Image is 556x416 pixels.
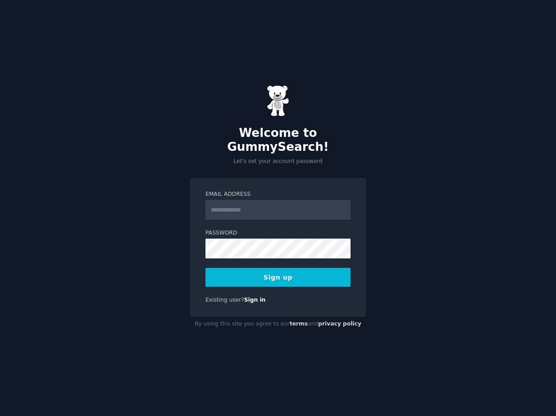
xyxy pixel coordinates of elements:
a: Sign in [244,297,266,303]
a: terms [290,321,308,327]
div: By using this site you agree to our and [190,317,366,331]
label: Email Address [205,190,351,199]
span: Existing user? [205,297,244,303]
p: Let's set your account password [190,158,366,166]
a: privacy policy [318,321,361,327]
button: Sign up [205,268,351,287]
h2: Welcome to GummySearch! [190,126,366,154]
label: Password [205,229,351,237]
img: Gummy Bear [267,85,289,117]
